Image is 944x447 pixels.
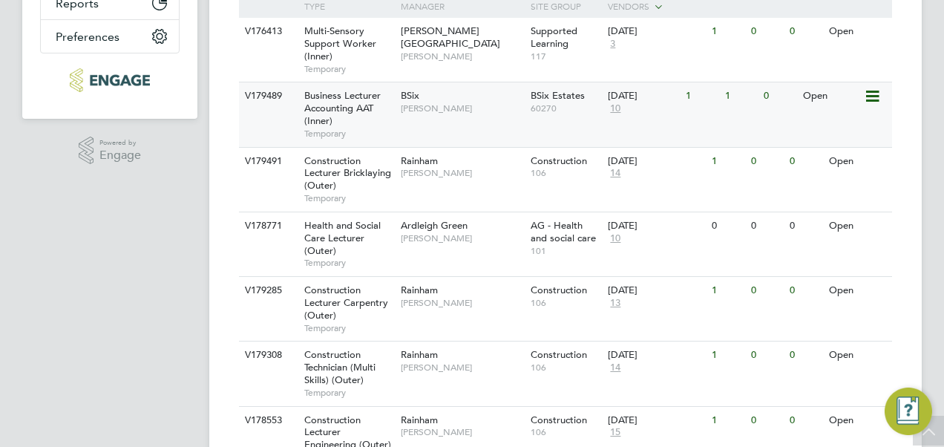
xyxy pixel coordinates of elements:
div: Open [799,82,864,110]
div: [DATE] [608,349,704,362]
span: Business Lecturer Accounting AAT (Inner) [304,89,381,127]
button: Engage Resource Center [885,388,932,435]
span: [PERSON_NAME] [401,232,523,244]
span: Construction Lecturer Carpentry (Outer) [304,284,388,322]
span: Rainham [401,348,438,361]
div: 0 [747,342,786,369]
div: [DATE] [608,25,704,38]
span: 106 [531,167,601,179]
span: [PERSON_NAME] [401,50,523,62]
div: 1 [708,342,747,369]
div: V179308 [241,342,293,369]
span: Multi-Sensory Support Worker (Inner) [304,25,376,62]
span: [PERSON_NAME] [401,102,523,114]
span: Health and Social Care Lecturer (Outer) [304,219,381,257]
span: Construction Technician (Multi Skills) (Outer) [304,348,376,386]
span: Construction [531,348,587,361]
div: V178771 [241,212,293,240]
span: BSix Estates [531,89,585,102]
div: 1 [682,82,721,110]
div: 1 [708,148,747,175]
div: 0 [747,148,786,175]
span: Construction [531,284,587,296]
span: Rainham [401,154,438,167]
span: 15 [608,426,623,439]
div: V179489 [241,82,293,110]
span: 117 [531,50,601,62]
div: 0 [786,342,825,369]
a: Go to home page [40,68,180,92]
span: Temporary [304,257,393,269]
div: 0 [708,212,747,240]
div: 0 [747,212,786,240]
div: Open [825,407,890,434]
div: 0 [747,407,786,434]
div: 0 [786,407,825,434]
div: 0 [747,18,786,45]
span: 3 [608,38,617,50]
span: Temporary [304,387,393,399]
img: protocol-logo-retina.png [70,68,149,92]
div: [DATE] [608,414,704,427]
div: Open [825,148,890,175]
span: Ardleigh Green [401,219,468,232]
span: Temporary [304,128,393,140]
div: 0 [786,212,825,240]
span: Powered by [99,137,141,149]
button: Preferences [41,20,179,53]
span: Temporary [304,192,393,204]
span: 14 [608,362,623,374]
span: AG - Health and social care [531,219,596,244]
span: 101 [531,245,601,257]
span: Engage [99,149,141,162]
div: 0 [786,18,825,45]
span: Temporary [304,63,393,75]
span: [PERSON_NAME][GEOGRAPHIC_DATA] [401,25,500,50]
div: 0 [760,82,799,110]
span: 10 [608,232,623,245]
div: 1 [708,18,747,45]
div: V176413 [241,18,293,45]
a: Powered byEngage [79,137,142,165]
span: Construction [531,154,587,167]
span: Temporary [304,322,393,334]
div: Open [825,277,890,304]
div: [DATE] [608,155,704,168]
div: 1 [721,82,760,110]
span: [PERSON_NAME] [401,362,523,373]
span: Construction [531,414,587,426]
div: Open [825,18,890,45]
div: 1 [708,407,747,434]
span: Rainham [401,414,438,426]
div: 1 [708,277,747,304]
div: V179491 [241,148,293,175]
div: V179285 [241,277,293,304]
span: 60270 [531,102,601,114]
span: Preferences [56,30,119,44]
div: 0 [786,277,825,304]
span: 106 [531,362,601,373]
span: [PERSON_NAME] [401,167,523,179]
span: Rainham [401,284,438,296]
div: 0 [786,148,825,175]
div: [DATE] [608,220,704,232]
span: 106 [531,426,601,438]
span: 10 [608,102,623,115]
div: [DATE] [608,284,704,297]
span: 13 [608,297,623,310]
div: Open [825,342,890,369]
span: BSix [401,89,419,102]
span: Supported Learning [531,25,577,50]
span: [PERSON_NAME] [401,426,523,438]
div: Open [825,212,890,240]
div: V178553 [241,407,293,434]
div: 0 [747,277,786,304]
span: Construction Lecturer Bricklaying (Outer) [304,154,391,192]
span: 106 [531,297,601,309]
span: 14 [608,167,623,180]
span: [PERSON_NAME] [401,297,523,309]
div: [DATE] [608,90,678,102]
